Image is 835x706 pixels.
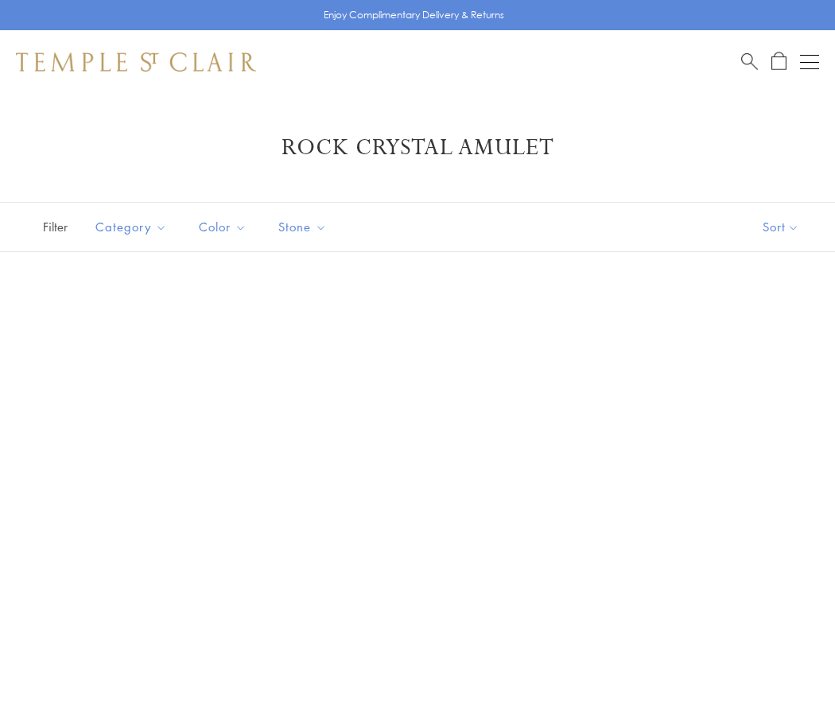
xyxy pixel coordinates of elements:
[270,217,339,237] span: Stone
[16,52,256,72] img: Temple St. Clair
[83,209,179,245] button: Category
[40,134,795,162] h1: Rock Crystal Amulet
[87,217,179,237] span: Category
[727,203,835,251] button: Show sort by
[266,209,339,245] button: Stone
[191,217,258,237] span: Color
[324,7,504,23] p: Enjoy Complimentary Delivery & Returns
[800,52,819,72] button: Open navigation
[187,209,258,245] button: Color
[741,52,758,72] a: Search
[771,52,786,72] a: Open Shopping Bag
